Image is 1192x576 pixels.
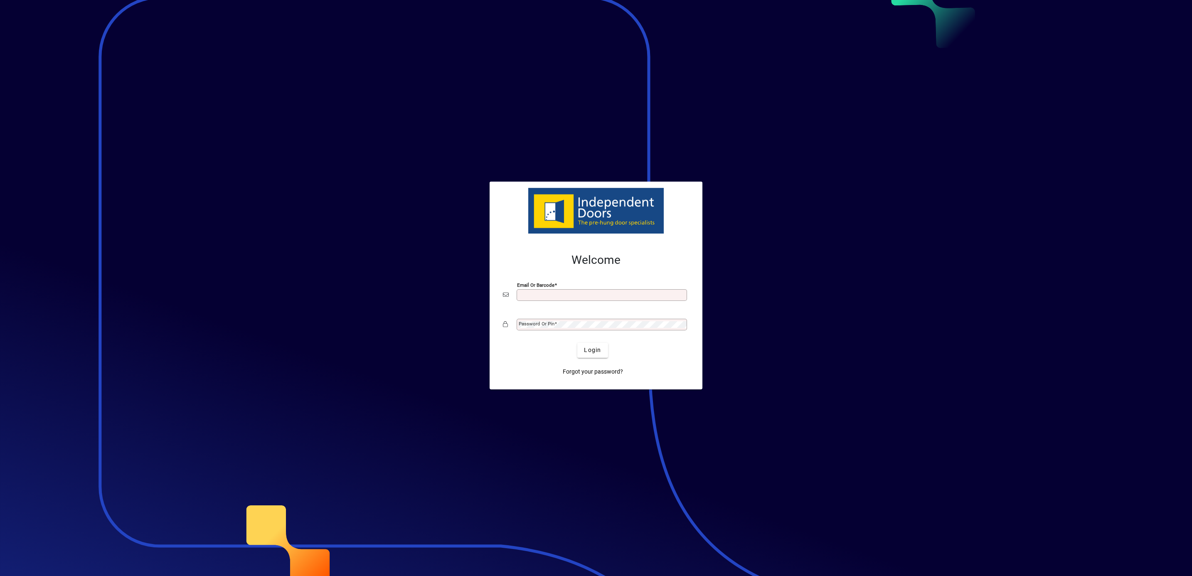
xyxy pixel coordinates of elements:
[563,367,623,376] span: Forgot your password?
[517,282,554,288] mat-label: Email or Barcode
[503,253,689,267] h2: Welcome
[519,321,554,327] mat-label: Password or Pin
[584,346,601,354] span: Login
[577,343,608,358] button: Login
[559,364,626,379] a: Forgot your password?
